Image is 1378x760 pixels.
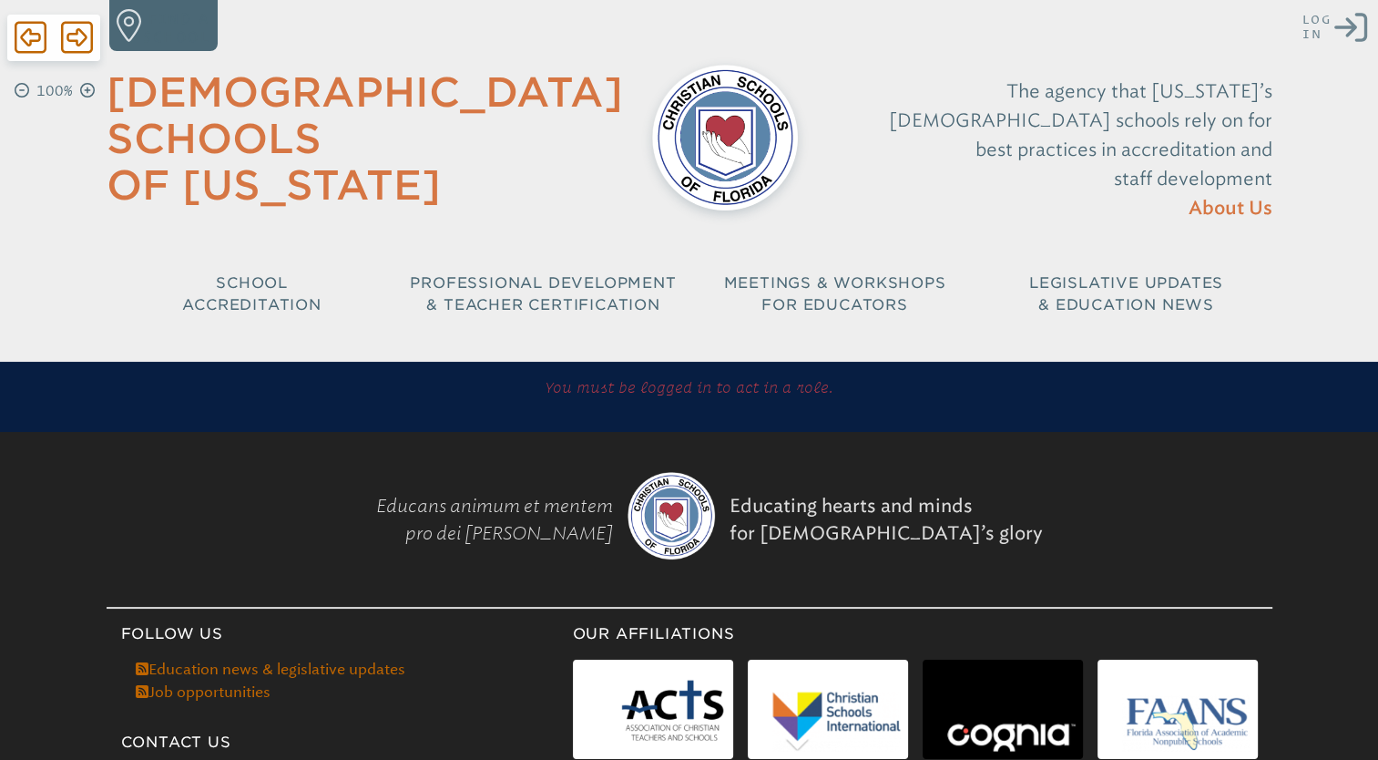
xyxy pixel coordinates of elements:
[61,19,93,56] span: Forward
[722,447,1050,592] p: Educating hearts and minds for [DEMOGRAPHIC_DATA]’s glory
[1122,694,1250,751] img: Florida Association of Academic Nonpublic Schools
[573,660,733,759] li: {title}
[652,65,798,211] img: csf-logo-web-colors.png
[1097,667,1258,668] a: Florida Association of Academic Nonpublic Schools
[136,661,405,678] a: Education news & legislative updates
[410,274,676,313] span: Professional Development & Teacher Certification
[143,9,210,46] p: Find a school
[628,472,715,560] img: csf-logo-web-colors.png
[889,80,1272,190] span: The agency that [US_STATE]’s [DEMOGRAPHIC_DATA] schools rely on for best practices in accreditati...
[1105,667,1250,668] div: Florida Association of Academic Nonpublic Schools
[923,667,1083,668] a: Cognia
[398,376,981,398] p: You must be logged in to act in a role.
[573,623,1258,645] h3: Our Affiliations
[329,447,620,592] p: Educans animum et mentem pro dei [PERSON_NAME]
[107,68,623,209] a: [DEMOGRAPHIC_DATA] Schools of [US_STATE]
[1097,660,1258,759] li: {title}
[748,660,908,759] li: {title}
[33,80,77,102] p: 100%
[772,692,901,752] img: Christian Schools International
[182,274,321,313] span: School Accreditation
[619,673,725,752] img: Association of Christian Teachers and Schools
[136,683,270,701] a: Job opportunities
[1302,13,1331,41] span: Log in
[121,732,573,754] h3: Contact Us
[923,660,1083,759] li: {title}
[930,667,1076,668] div: Cognia
[580,667,726,668] div: Association of Christian Teachers and Schools
[724,274,946,313] span: Meetings & Workshops for Educators
[573,667,733,668] a: Association of Christian Teachers and Schools
[1029,274,1223,313] span: Legislative Updates & Education News
[748,667,908,668] a: Christian Schools International
[121,623,573,645] h3: Follow Us
[755,667,901,668] div: Christian Schools International
[15,19,46,56] span: Back
[1189,200,1272,218] span: About Us
[947,724,1076,752] img: Cognia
